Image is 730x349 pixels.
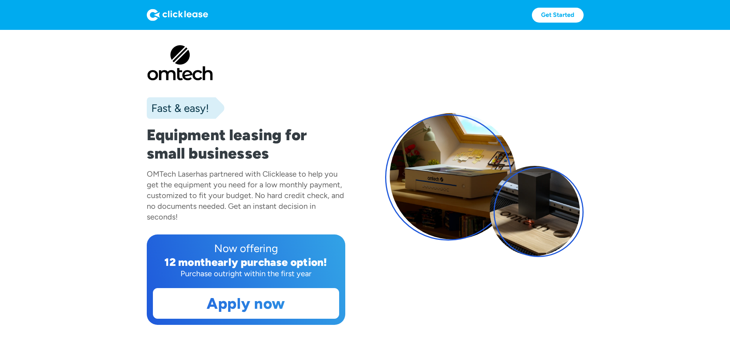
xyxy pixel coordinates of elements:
[212,256,327,269] div: early purchase option!
[147,9,208,21] img: Logo
[153,268,339,279] div: Purchase outright within the first year
[147,169,196,179] div: OMTech Laser
[153,241,339,256] div: Now offering
[147,100,209,116] div: Fast & easy!
[153,288,339,318] a: Apply now
[147,169,344,221] div: has partnered with Clicklease to help you get the equipment you need for a low monthly payment, c...
[147,126,345,162] h1: Equipment leasing for small businesses
[532,8,584,23] a: Get Started
[164,256,212,269] div: 12 month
